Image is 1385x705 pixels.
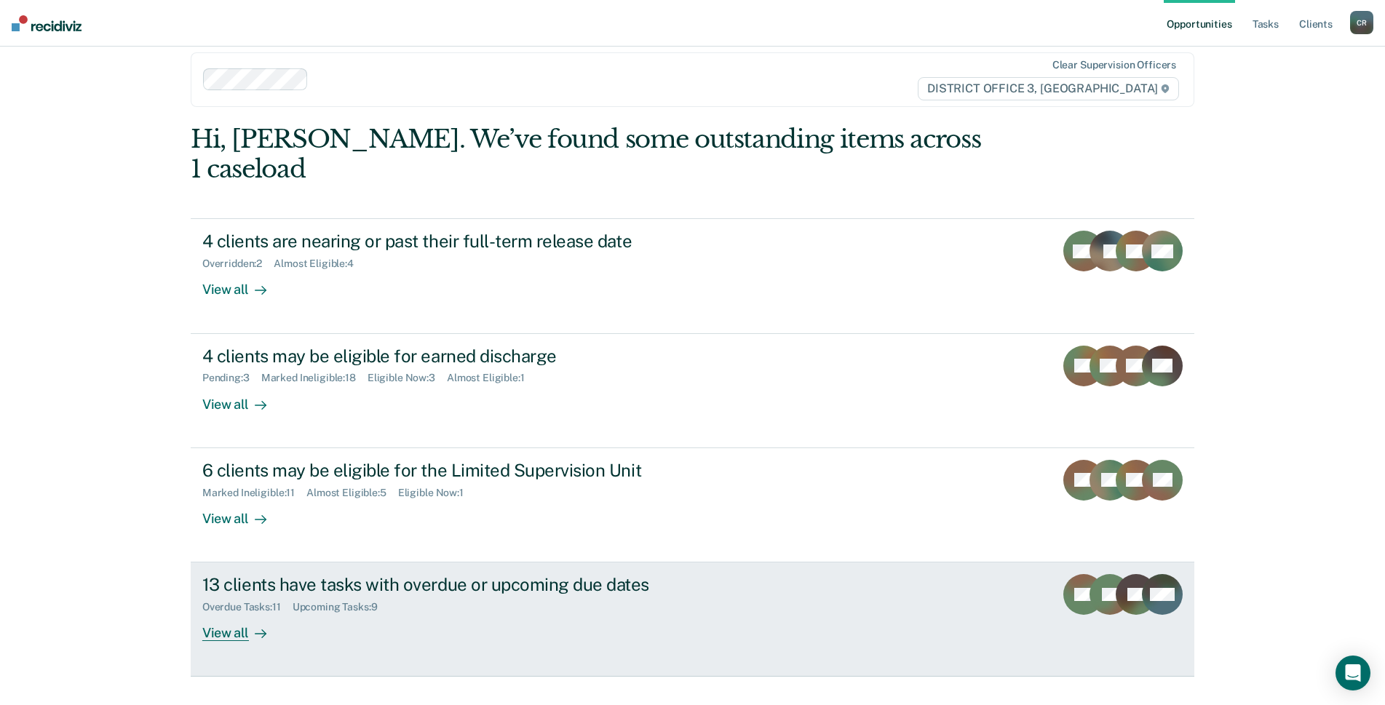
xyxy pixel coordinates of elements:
div: Overdue Tasks : 11 [202,601,293,613]
a: 4 clients are nearing or past their full-term release dateOverridden:2Almost Eligible:4View all [191,218,1194,333]
div: Almost Eligible : 1 [447,372,536,384]
div: 4 clients may be eligible for earned discharge [202,346,713,367]
div: Upcoming Tasks : 9 [293,601,389,613]
div: 13 clients have tasks with overdue or upcoming due dates [202,574,713,595]
div: Marked Ineligible : 18 [261,372,368,384]
div: Almost Eligible : 5 [306,487,398,499]
div: View all [202,498,284,527]
div: View all [202,270,284,298]
div: 4 clients are nearing or past their full-term release date [202,231,713,252]
div: Overridden : 2 [202,258,274,270]
span: DISTRICT OFFICE 3, [GEOGRAPHIC_DATA] [918,77,1179,100]
div: View all [202,384,284,413]
div: Hi, [PERSON_NAME]. We’ve found some outstanding items across 1 caseload [191,124,993,184]
div: View all [202,613,284,642]
div: Open Intercom Messenger [1336,656,1370,690]
div: Clear supervision officers [1052,59,1176,71]
a: 13 clients have tasks with overdue or upcoming due datesOverdue Tasks:11Upcoming Tasks:9View all [191,562,1194,677]
div: Eligible Now : 1 [398,487,475,499]
div: Eligible Now : 3 [368,372,447,384]
div: Almost Eligible : 4 [274,258,365,270]
a: 6 clients may be eligible for the Limited Supervision UnitMarked Ineligible:11Almost Eligible:5El... [191,448,1194,562]
button: CR [1350,11,1373,34]
div: Pending : 3 [202,372,261,384]
a: 4 clients may be eligible for earned dischargePending:3Marked Ineligible:18Eligible Now:3Almost E... [191,334,1194,448]
img: Recidiviz [12,15,82,31]
div: 6 clients may be eligible for the Limited Supervision Unit [202,460,713,481]
div: C R [1350,11,1373,34]
div: Marked Ineligible : 11 [202,487,306,499]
